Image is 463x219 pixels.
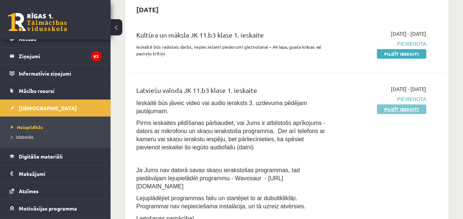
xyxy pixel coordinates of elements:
[377,104,426,114] a: Pildīt ieskaiti
[10,48,101,65] a: Ziņojumi63
[19,87,55,94] span: Mācību resursi
[337,40,426,48] span: Pievienota
[136,44,326,57] p: Ieskaitē būs radošais darbs, nepieciešami piederumi gleznošanai – A4 lapa, guaša krāsas vai paste...
[19,65,101,82] legend: Informatīvie ziņojumi
[136,120,325,150] span: Pirms ieskaites pildīšanas pārbaudiet, vai Jums ir atbilstošs aprīkojums - dators ar mikrofonu un...
[10,182,101,199] a: Atzīmes
[391,30,426,38] span: [DATE] - [DATE]
[10,82,101,99] a: Mācību resursi
[19,48,101,65] legend: Ziņojumi
[337,95,426,103] span: Pievienota
[11,133,103,140] a: Izlabotās
[19,105,77,111] span: [DEMOGRAPHIC_DATA]
[19,205,77,212] span: Motivācijas programma
[136,30,326,44] div: Kultūra un māksla JK 11.b3 klase 1. ieskaite
[8,13,67,31] a: Rīgas 1. Tālmācības vidusskola
[136,195,306,209] span: Lejuplādējiet programmas failu un startējiet to ar dubultklikšķi. Programmai nav nepieciešama ins...
[10,200,101,217] a: Motivācijas programma
[11,124,103,131] a: Neizpildītās
[391,85,426,93] span: [DATE] - [DATE]
[11,124,43,130] span: Neizpildītās
[136,100,307,114] span: Ieskaitē būs jāveic video vai audio ieraksts 3. uzdevuma pēdējam jautājumam.
[136,167,300,190] span: Ja Jums nav datorā savas skaņu ierakstošas programmas, tad piedāvājam lejupielādēt programmu - Wa...
[91,51,101,61] i: 63
[377,49,426,59] a: Pildīt ieskaiti
[129,1,166,18] h2: [DATE]
[136,85,326,99] div: Latviešu valoda JK 11.b3 klase 1. ieskaite
[10,148,101,165] a: Digitālie materiāli
[10,100,101,117] a: [DEMOGRAPHIC_DATA]
[10,165,101,182] a: Maksājumi
[19,188,39,194] span: Atzīmes
[19,165,101,182] legend: Maksājumi
[11,134,33,140] span: Izlabotās
[10,65,101,82] a: Informatīvie ziņojumi
[19,153,63,160] span: Digitālie materiāli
